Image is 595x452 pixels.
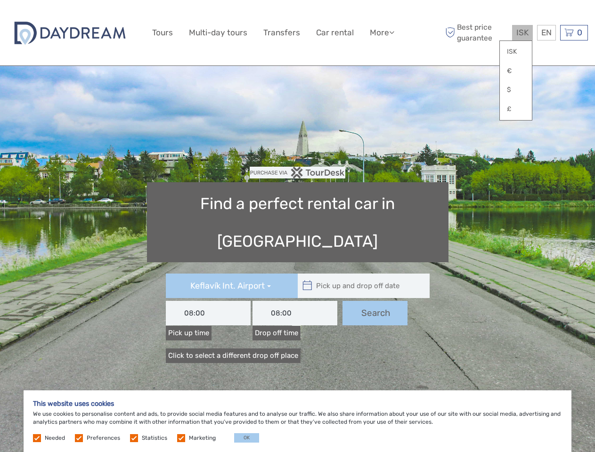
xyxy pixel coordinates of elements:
button: OK [234,433,259,443]
div: EN [537,25,556,40]
span: ISK [516,28,529,37]
input: Pick up time [166,301,251,325]
label: Needed [45,434,65,442]
a: Car rental [316,26,354,40]
span: Best price guarantee [443,22,510,43]
h5: This website uses cookies [33,400,562,408]
a: ISK [500,43,532,60]
input: Drop off time [253,301,337,325]
a: Tours [152,26,173,40]
a: Multi-day tours [189,26,247,40]
label: Marketing [189,434,216,442]
label: Preferences [87,434,120,442]
a: More [370,26,394,40]
button: Open LiveChat chat widget [108,15,120,26]
label: Pick up time [166,326,212,340]
h1: Find a perfect rental car in [GEOGRAPHIC_DATA] [147,182,448,262]
label: Statistics [142,434,167,442]
input: Pick up and drop off date [298,274,425,298]
span: 0 [576,28,584,37]
img: PurchaseViaTourDesk.png [250,167,345,178]
a: £ [500,101,532,118]
a: Click to select a different drop off place [166,348,301,363]
label: Drop off time [253,326,301,340]
a: $ [500,81,532,98]
button: Keflavík Int. Airport [166,274,298,298]
img: 2722-c67f3ee1-da3f-448a-ae30-a82a1b1ec634_logo_big.jpg [7,17,132,48]
button: Search [342,301,408,325]
p: We're away right now. Please check back later! [13,16,106,24]
div: We use cookies to personalise content and ads, to provide social media features and to analyse ou... [24,390,571,452]
a: € [500,63,532,80]
span: Keflavík Int. Airport [190,281,265,291]
a: Transfers [263,26,300,40]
